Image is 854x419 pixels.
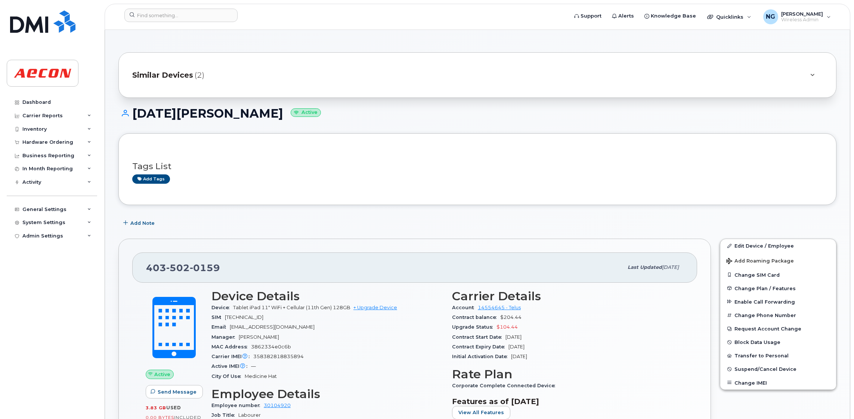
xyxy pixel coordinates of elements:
[720,295,836,308] button: Enable Call Forwarding
[452,383,559,388] span: Corporate Complete Connected Device
[500,314,522,320] span: $204.44
[720,239,836,252] a: Edit Device / Employee
[132,174,170,184] a: Add tags
[239,334,279,340] span: [PERSON_NAME]
[720,335,836,349] button: Block Data Usage
[452,367,684,381] h3: Rate Plan
[726,258,794,265] span: Add Roaming Package
[511,354,527,359] span: [DATE]
[211,305,233,310] span: Device
[166,405,181,410] span: used
[146,405,166,410] span: 3.83 GB
[452,314,500,320] span: Contract balance
[720,282,836,295] button: Change Plan / Features
[132,70,193,81] span: Similar Devices
[628,264,662,270] span: Last updated
[211,334,239,340] span: Manager
[452,354,511,359] span: Initial Activation Date
[291,108,321,117] small: Active
[264,403,291,408] a: 30104920
[238,412,261,418] span: Labourer
[146,385,203,398] button: Send Message
[225,314,263,320] span: [TECHNICAL_ID]
[734,299,795,304] span: Enable Call Forwarding
[251,344,291,350] span: 3862334e0c6b
[211,344,251,350] span: MAC Address
[230,324,315,330] span: [EMAIL_ADDRESS][DOMAIN_NAME]
[154,371,170,378] span: Active
[452,289,684,303] h3: Carrier Details
[720,322,836,335] button: Request Account Change
[211,363,251,369] span: Active IMEI
[211,412,238,418] span: Job Title
[508,344,525,350] span: [DATE]
[734,366,796,372] span: Suspend/Cancel Device
[130,220,155,227] span: Add Note
[211,314,225,320] span: SIM
[146,262,220,273] span: 403
[211,403,264,408] span: Employee number
[452,305,478,310] span: Account
[734,285,796,291] span: Change Plan / Features
[452,344,508,350] span: Contract Expiry Date
[452,397,684,406] h3: Features as of [DATE]
[720,349,836,362] button: Transfer to Personal
[458,409,504,416] span: View All Features
[211,354,253,359] span: Carrier IMEI
[211,373,245,379] span: City Of Use
[233,305,350,310] span: Tablet iPad 11" WiFi + Cellular (11th Gen) 128GB
[720,268,836,282] button: Change SIM Card
[496,324,518,330] span: $104.44
[720,253,836,268] button: Add Roaming Package
[720,362,836,376] button: Suspend/Cancel Device
[478,305,521,310] a: 14554645 - Telus
[118,216,161,230] button: Add Note
[353,305,397,310] a: + Upgrade Device
[253,354,304,359] span: 358382818835894
[166,262,190,273] span: 502
[118,107,836,120] h1: [DATE][PERSON_NAME]
[720,376,836,389] button: Change IMEI
[211,324,230,330] span: Email
[190,262,220,273] span: 0159
[251,363,256,369] span: —
[452,334,505,340] span: Contract Start Date
[452,324,496,330] span: Upgrade Status
[195,70,204,81] span: (2)
[245,373,277,379] span: Medicine Hat
[720,308,836,322] button: Change Phone Number
[132,162,823,171] h3: Tags List
[158,388,197,395] span: Send Message
[505,334,522,340] span: [DATE]
[662,264,679,270] span: [DATE]
[211,387,443,401] h3: Employee Details
[211,289,443,303] h3: Device Details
